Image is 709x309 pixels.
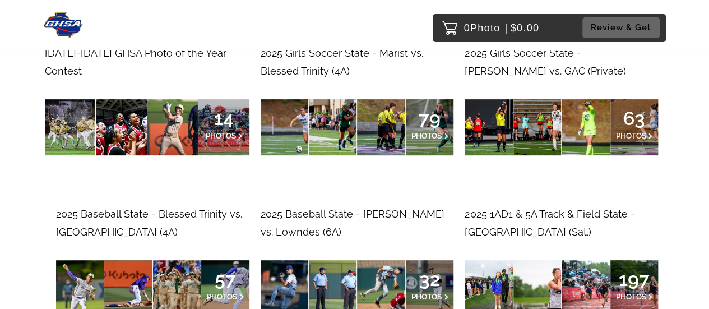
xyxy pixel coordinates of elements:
a: 2025 Girls Soccer State - Marist vs. Blessed Trinity (4A)79PHOTOS [261,44,454,155]
a: Review & Get [582,17,663,38]
span: PHOTOS [615,292,646,301]
img: Snapphound Logo [44,12,84,38]
span: 63 [615,115,652,122]
span: PHOTOS [411,131,442,140]
span: PHOTOS [411,292,442,301]
span: 2025 Baseball State - Blessed Trinity vs. [GEOGRAPHIC_DATA] (4A) [56,208,242,238]
span: 2025 Baseball State - [PERSON_NAME] vs. Lowndes (6A) [261,208,444,238]
span: PHOTOS [615,131,646,140]
span: PHOTOS [207,292,237,301]
span: Photo [470,19,501,37]
button: Review & Get [582,17,660,38]
span: 14 [206,115,243,122]
span: PHOTOS [206,131,236,140]
a: [DATE]-[DATE] GHSA Photo of the Year Contest14PHOTOS [45,44,249,155]
span: 2025 1AD1 & 5A Track & Field State - [GEOGRAPHIC_DATA] (Sat.) [465,208,634,238]
span: 197 [615,276,652,283]
span: | [506,22,509,34]
span: 79 [411,115,448,122]
a: 2025 Girls Soccer State - [PERSON_NAME] vs. GAC (Private)63PHOTOS [465,44,658,155]
p: 0 $0.00 [464,19,540,37]
span: 57 [207,276,244,283]
span: 32 [411,276,448,283]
